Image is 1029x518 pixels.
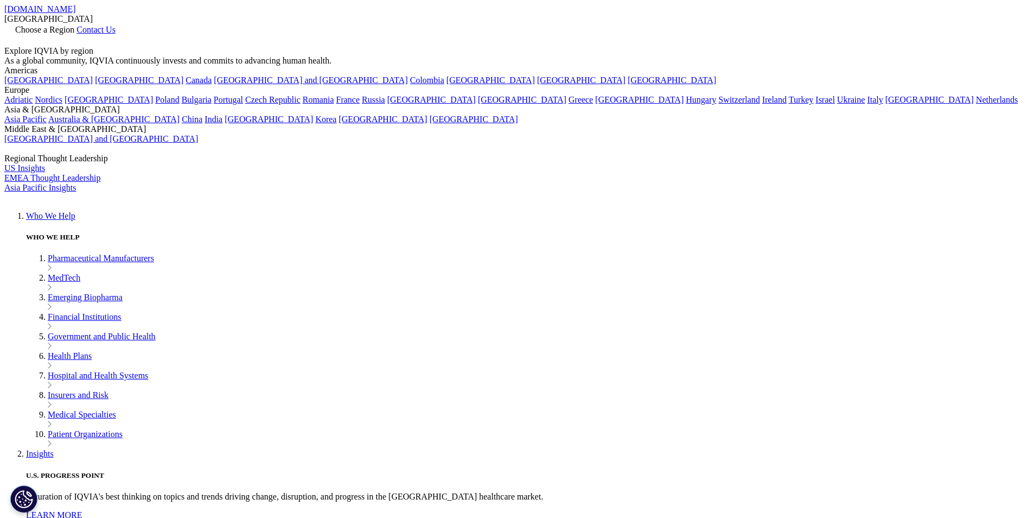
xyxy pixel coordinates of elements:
a: Insights [26,449,54,458]
a: Asia Pacific Insights [4,183,76,192]
a: US Insights [4,163,45,173]
a: Italy [867,95,883,104]
a: Who We Help [26,211,75,220]
a: EMEA Thought Leadership [4,173,100,182]
div: Americas [4,66,1025,75]
div: Europe [4,85,1025,95]
a: Turkey [789,95,814,104]
a: [GEOGRAPHIC_DATA] [95,75,183,85]
div: Explore IQVIA by region [4,46,1025,56]
a: [GEOGRAPHIC_DATA] [387,95,476,104]
a: Colombia [410,75,444,85]
a: Ireland [762,95,787,104]
h5: WHO WE HELP [26,233,1025,242]
a: [GEOGRAPHIC_DATA] [595,95,683,104]
a: Australia & [GEOGRAPHIC_DATA] [48,115,180,124]
div: Asia & [GEOGRAPHIC_DATA] [4,105,1025,115]
h5: U.S. PROGRESS POINT [26,471,1025,480]
a: Medical Specialties [48,410,116,419]
a: Contact Us [76,25,116,34]
a: Canada [186,75,212,85]
a: [GEOGRAPHIC_DATA] [65,95,153,104]
a: Pharmaceutical Manufacturers [48,254,154,263]
a: Nordics [35,95,62,104]
a: Insurers and Risk [48,390,108,400]
span: Choose a Region [15,25,74,34]
a: Portugal [214,95,243,104]
a: Poland [155,95,179,104]
a: Hungary [686,95,716,104]
a: Bulgaria [182,95,212,104]
a: [GEOGRAPHIC_DATA] [885,95,974,104]
div: [GEOGRAPHIC_DATA] [4,14,1025,24]
a: [GEOGRAPHIC_DATA] [537,75,625,85]
a: [GEOGRAPHIC_DATA] [446,75,535,85]
div: Regional Thought Leadership [4,154,1025,163]
a: Czech Republic [245,95,301,104]
a: Hospital and Health Systems [48,371,148,380]
a: Patient Organizations [48,429,123,439]
a: Ukraine [837,95,865,104]
p: A curation of IQVIA's best thinking on topics and trends driving change, disruption, and progress... [26,492,1025,502]
button: Cookies Settings [10,485,37,513]
a: Romania [303,95,334,104]
a: Switzerland [718,95,759,104]
div: Middle East & [GEOGRAPHIC_DATA] [4,124,1025,134]
a: Emerging Biopharma [48,293,123,302]
a: [GEOGRAPHIC_DATA] and [GEOGRAPHIC_DATA] [4,134,198,143]
a: [GEOGRAPHIC_DATA] [338,115,427,124]
a: Israel [816,95,835,104]
a: Greece [568,95,593,104]
a: MedTech [48,273,80,282]
a: [GEOGRAPHIC_DATA] [478,95,566,104]
a: [GEOGRAPHIC_DATA] [4,75,93,85]
a: Korea [315,115,336,124]
a: India [204,115,222,124]
a: Financial Institutions [48,312,122,321]
a: China [182,115,202,124]
a: France [336,95,360,104]
a: Russia [362,95,385,104]
a: [GEOGRAPHIC_DATA] and [GEOGRAPHIC_DATA] [214,75,407,85]
a: Asia Pacific [4,115,47,124]
a: [DOMAIN_NAME] [4,4,76,14]
a: Health Plans [48,351,92,361]
a: Netherlands [976,95,1018,104]
div: As a global community, IQVIA continuously invests and commits to advancing human health. [4,56,1025,66]
a: [GEOGRAPHIC_DATA] [430,115,518,124]
a: Government and Public Health [48,332,156,341]
a: Adriatic [4,95,33,104]
a: [GEOGRAPHIC_DATA] [628,75,716,85]
a: [GEOGRAPHIC_DATA] [225,115,313,124]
